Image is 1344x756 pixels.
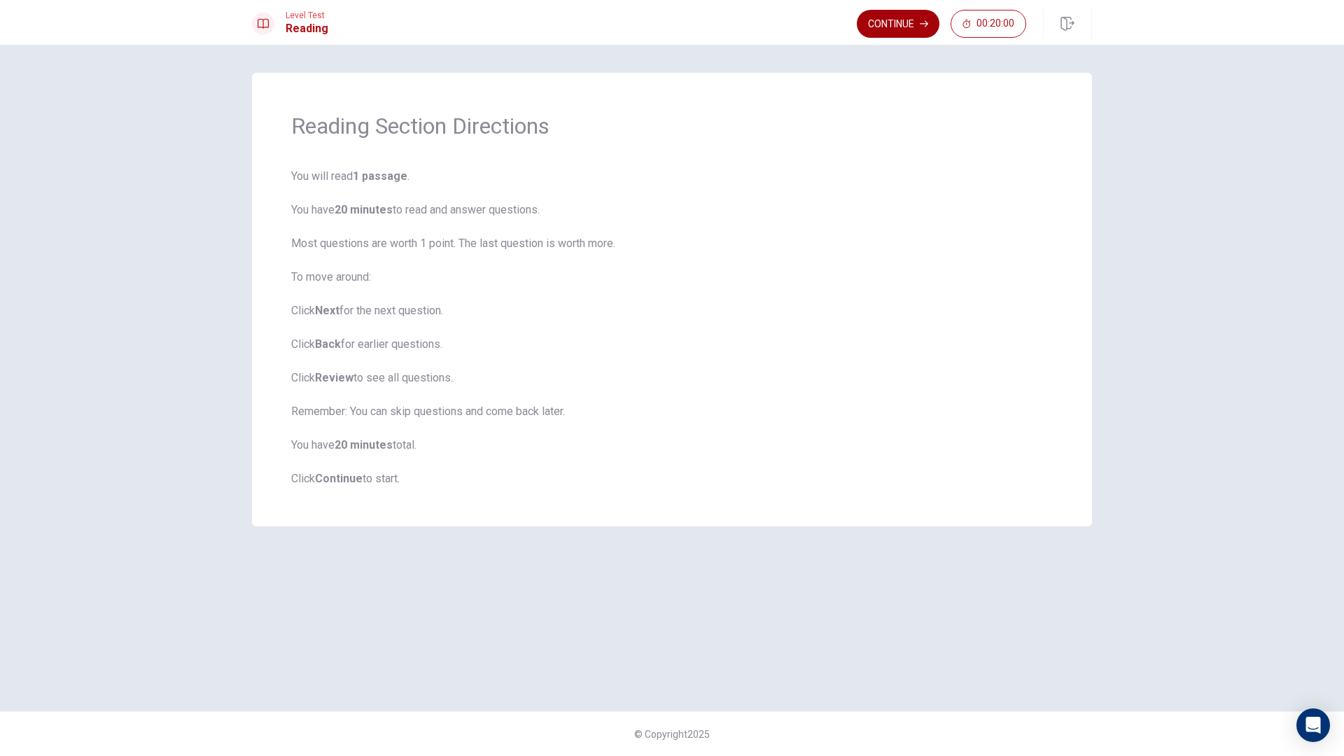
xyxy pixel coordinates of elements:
span: 00:20:00 [976,18,1014,29]
b: Next [315,304,339,317]
b: Continue [315,472,363,485]
b: 20 minutes [335,438,393,451]
h1: Reading Section Directions [291,112,1053,140]
span: You will read . You have to read and answer questions. Most questions are worth 1 point. The last... [291,168,1053,487]
b: 1 passage [353,169,407,183]
span: Level Test [286,10,328,20]
button: 00:20:00 [951,10,1026,38]
h1: Reading [286,20,328,37]
button: Continue [857,10,939,38]
div: Open Intercom Messenger [1296,708,1330,742]
b: 20 minutes [335,203,393,216]
b: Back [315,337,341,351]
b: Review [315,371,353,384]
span: © Copyright 2025 [634,729,710,740]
